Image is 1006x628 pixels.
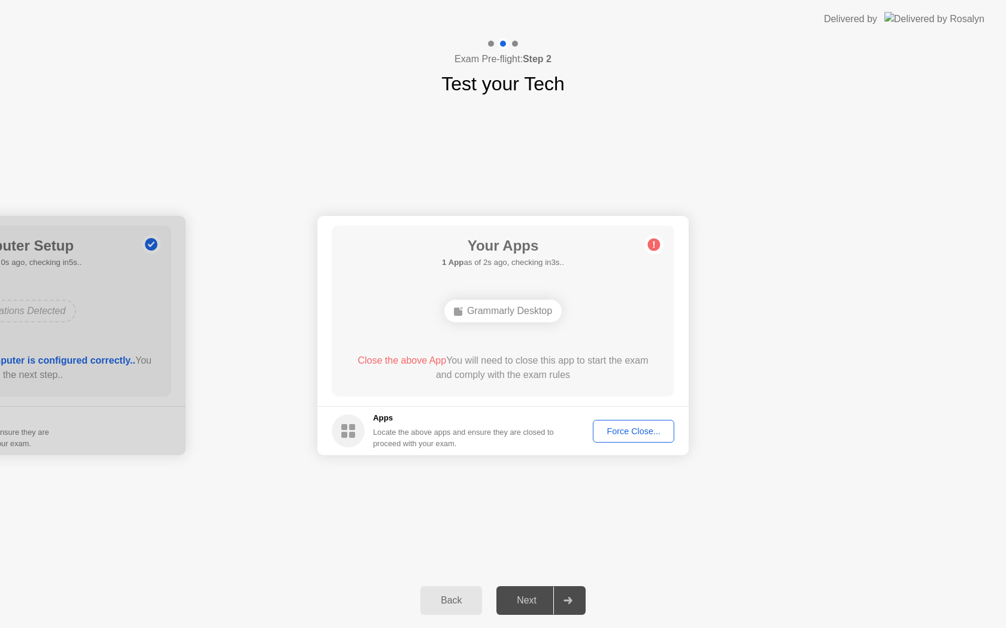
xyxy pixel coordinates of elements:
div: Grammarly Desktop [444,300,562,322]
h1: Your Apps [442,235,564,257]
button: Back [420,586,482,615]
div: Delivered by [824,12,877,26]
b: Step 2 [523,54,552,64]
h5: Apps [373,412,554,424]
h4: Exam Pre-flight: [454,52,552,66]
button: Force Close... [593,420,674,443]
div: You will need to close this app to start the exam and comply with the exam rules [349,353,657,382]
div: Force Close... [597,426,670,436]
div: Next [500,595,553,606]
div: Back [424,595,478,606]
b: 1 App [442,258,463,267]
div: Locate the above apps and ensure they are closed to proceed with your exam. [373,426,554,449]
h1: Test your Tech [441,69,565,98]
button: Next [496,586,586,615]
span: Close the above App [357,355,446,365]
h5: as of 2s ago, checking in3s.. [442,257,564,269]
img: Delivered by Rosalyn [884,12,984,26]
